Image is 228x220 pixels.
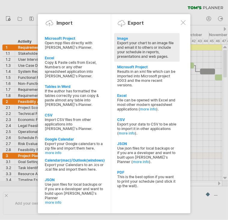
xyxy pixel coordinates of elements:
a: more info [45,150,105,155]
div: This is the best option if you want to print your schedule (and stick it up the wall). [117,175,177,188]
div: Export your data to CSV to be able to import it in other applications ( ). [117,122,177,135]
div: Copy & Paste cells from Excel, Numbers or any other spreadsheet application into [PERSON_NAME]'s ... [45,60,105,78]
div: Results in an xml file which can be imported into Microsoft project 2003 and the more recent vers... [117,69,177,87]
a: more info [45,200,105,205]
div: PDF [117,170,177,175]
div: JSON [117,141,177,146]
div: Export your chart to an image file and email it to others or include your schedule in reports, pr... [117,41,177,59]
a: more info [119,131,135,135]
div: Tables in Word [45,84,105,89]
div: Excel [45,56,105,60]
a: more info [140,107,156,111]
a: more info [133,160,149,164]
div: Excel [117,93,177,98]
div: CSV [117,117,177,122]
div: File can be opened with Excel and most other modern spreadsheet applications ( ). [117,98,177,111]
div: If the author has formatted the tables correctly you can copy & paste almost any table into [PERS... [45,89,105,107]
div: Microsoft Project [117,65,177,69]
div: Export [128,20,144,26]
div: Image [117,36,177,41]
div: Import [57,20,73,26]
div: Use json files for local backups or if you are a developer and want to built upon [PERSON_NAME]'s... [117,146,177,164]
